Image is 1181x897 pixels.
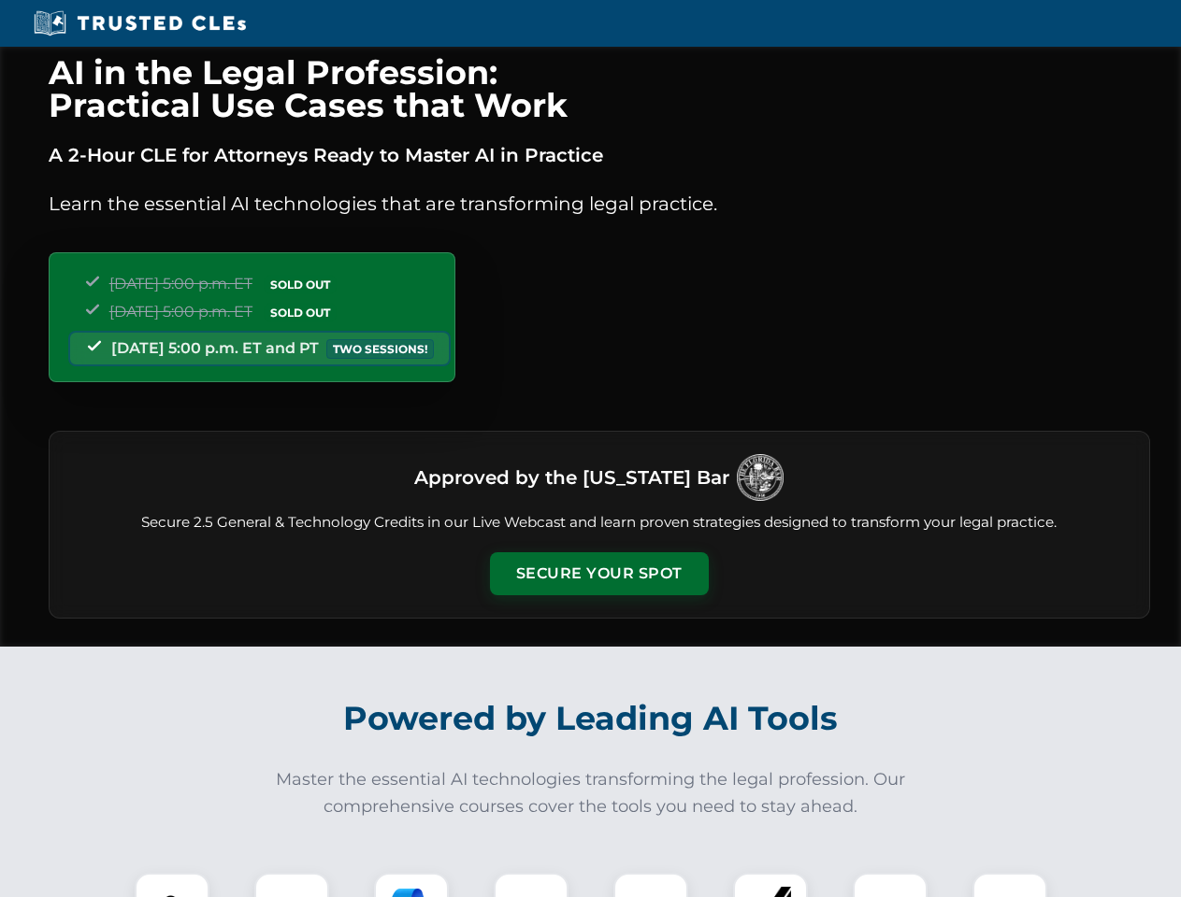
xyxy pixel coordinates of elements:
span: [DATE] 5:00 p.m. ET [109,275,252,292]
span: SOLD OUT [264,303,337,322]
img: Trusted CLEs [28,9,252,37]
button: Secure Your Spot [490,552,709,595]
h1: AI in the Legal Profession: Practical Use Cases that Work [49,56,1150,121]
h3: Approved by the [US_STATE] Bar [414,461,729,494]
h2: Powered by Leading AI Tools [73,686,1109,751]
span: SOLD OUT [264,275,337,294]
p: A 2-Hour CLE for Attorneys Ready to Master AI in Practice [49,140,1150,170]
p: Learn the essential AI technologies that are transforming legal practice. [49,189,1150,219]
img: Logo [737,454,784,501]
span: [DATE] 5:00 p.m. ET [109,303,252,320]
p: Secure 2.5 General & Technology Credits in our Live Webcast and learn proven strategies designed ... [72,512,1127,534]
p: Master the essential AI technologies transforming the legal profession. Our comprehensive courses... [264,766,918,820]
